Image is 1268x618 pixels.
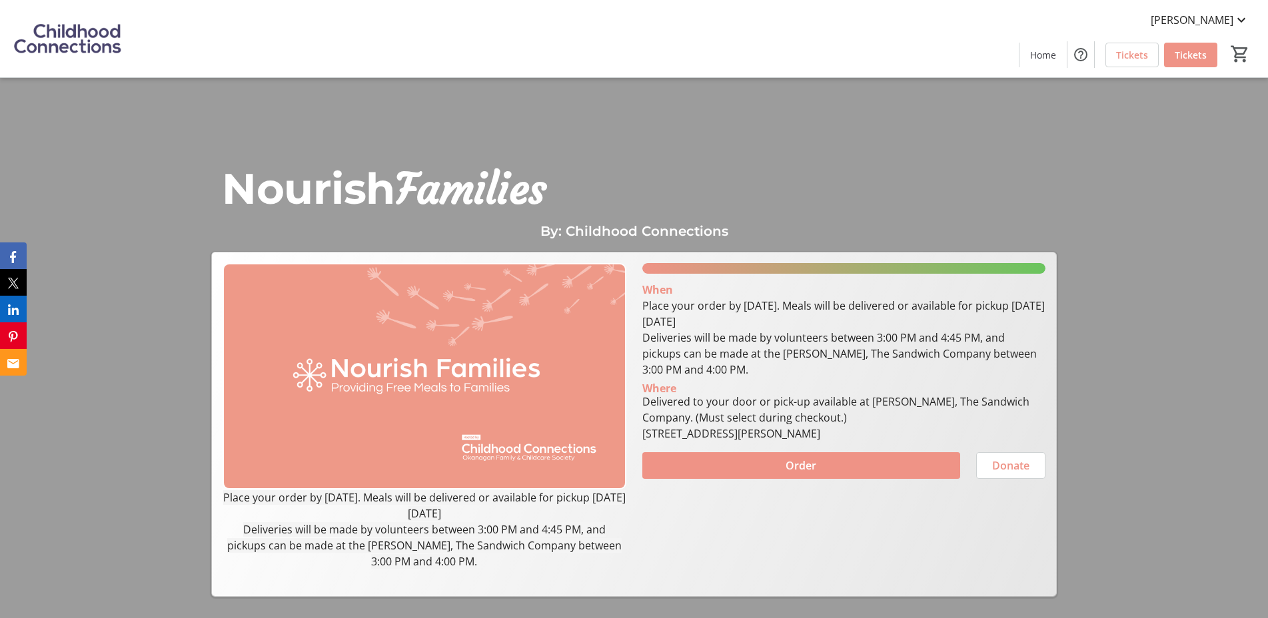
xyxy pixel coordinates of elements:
[642,452,960,479] button: Order
[1175,48,1207,62] span: Tickets
[395,162,546,216] span: Families
[540,223,728,239] span: By: Childhood Connections
[642,383,676,394] div: Where
[642,282,673,298] div: When
[976,452,1045,479] button: Donate
[8,5,127,72] img: Childhood Connections 's Logo
[1116,48,1148,62] span: Tickets
[1067,41,1094,68] button: Help
[786,458,816,473] span: Order
[642,298,1045,378] div: Place your order by [DATE]. Meals will be delivered or available for pickup [DATE][DATE] Deliveri...
[1030,48,1056,62] span: Home
[223,263,626,490] img: Campaign CTA Media Photo
[642,263,1045,274] div: 100% of fundraising goal reached
[642,394,1045,426] div: Delivered to your door or pick-up available at [PERSON_NAME], The Sandwich Company. (Must select ...
[222,156,1046,221] p: Nourish
[992,458,1029,473] span: Donate
[642,426,1045,442] div: [STREET_ADDRESS][PERSON_NAME]
[1140,9,1260,31] button: [PERSON_NAME]
[1228,42,1252,66] button: Cart
[227,522,622,569] span: Deliveries will be made by volunteers between 3:00 PM and 4:45 PM, and pickups can be made at the...
[1019,43,1067,67] a: Home
[1164,43,1217,67] a: Tickets
[1151,12,1233,28] span: [PERSON_NAME]
[1105,43,1159,67] a: Tickets
[223,490,626,521] span: Place your order by [DATE]. Meals will be delivered or available for pickup [DATE][DATE]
